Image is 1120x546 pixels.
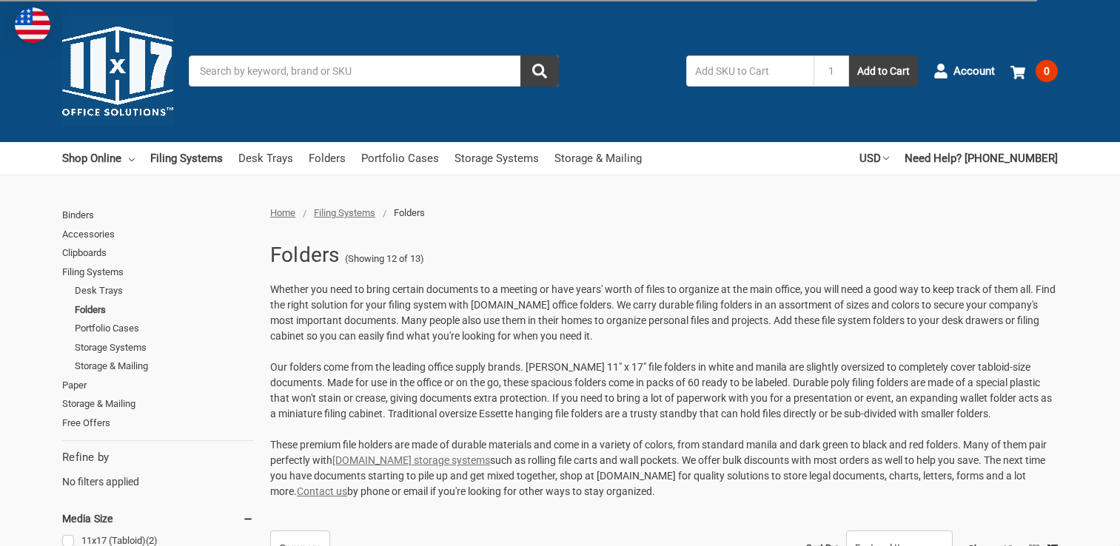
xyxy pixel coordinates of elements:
a: Paper [62,376,254,395]
a: Filing Systems [150,142,223,175]
p: These premium file holders are made of durable materials and come in a variety of colors, from st... [270,437,1058,499]
input: Add SKU to Cart [686,55,814,87]
a: Storage Systems [75,338,254,357]
a: Clipboards [62,243,254,263]
a: Shop Online [62,142,135,175]
a: Portfolio Cases [75,319,254,338]
p: Our folders come from the leading office supply brands. [PERSON_NAME] 11" x 17" file folders in w... [270,360,1058,422]
a: Folders [309,142,346,175]
a: Storage & Mailing [75,357,254,376]
span: (2) [146,535,158,546]
a: Storage & Mailing [554,142,642,175]
img: duty and tax information for United States [15,7,50,43]
div: No filters applied [62,449,254,489]
span: 0 [1036,60,1058,82]
a: Storage Systems [455,142,539,175]
h1: Folders [270,236,340,274]
span: (Showing 12 of 13) [345,252,424,266]
a: Need Help? [PHONE_NUMBER] [905,142,1058,175]
a: Contact us [297,485,347,497]
a: Accessories [62,225,254,244]
a: Account [933,52,995,90]
h5: Refine by [62,449,254,466]
a: Free Offers [62,414,254,433]
p: Whether you need to bring certain documents to a meeting or have years' worth of files to organiz... [270,282,1058,344]
a: Storage & Mailing [62,394,254,414]
a: 0 [1010,52,1058,90]
a: USD [859,142,889,175]
h5: Media Size [62,510,254,528]
a: Home [270,207,295,218]
input: Search by keyword, brand or SKU [189,55,559,87]
a: Binders [62,206,254,225]
a: Filing Systems [62,263,254,282]
a: Desk Trays [238,142,293,175]
img: 11x17.com [62,16,173,127]
a: Filing Systems [314,207,375,218]
span: Folders [394,207,425,218]
a: Portfolio Cases [361,142,439,175]
a: Desk Trays [75,281,254,300]
a: Folders [75,300,254,320]
button: Add to Cart [849,55,918,87]
a: [DOMAIN_NAME] storage systems [332,454,490,466]
span: Account [953,63,995,80]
